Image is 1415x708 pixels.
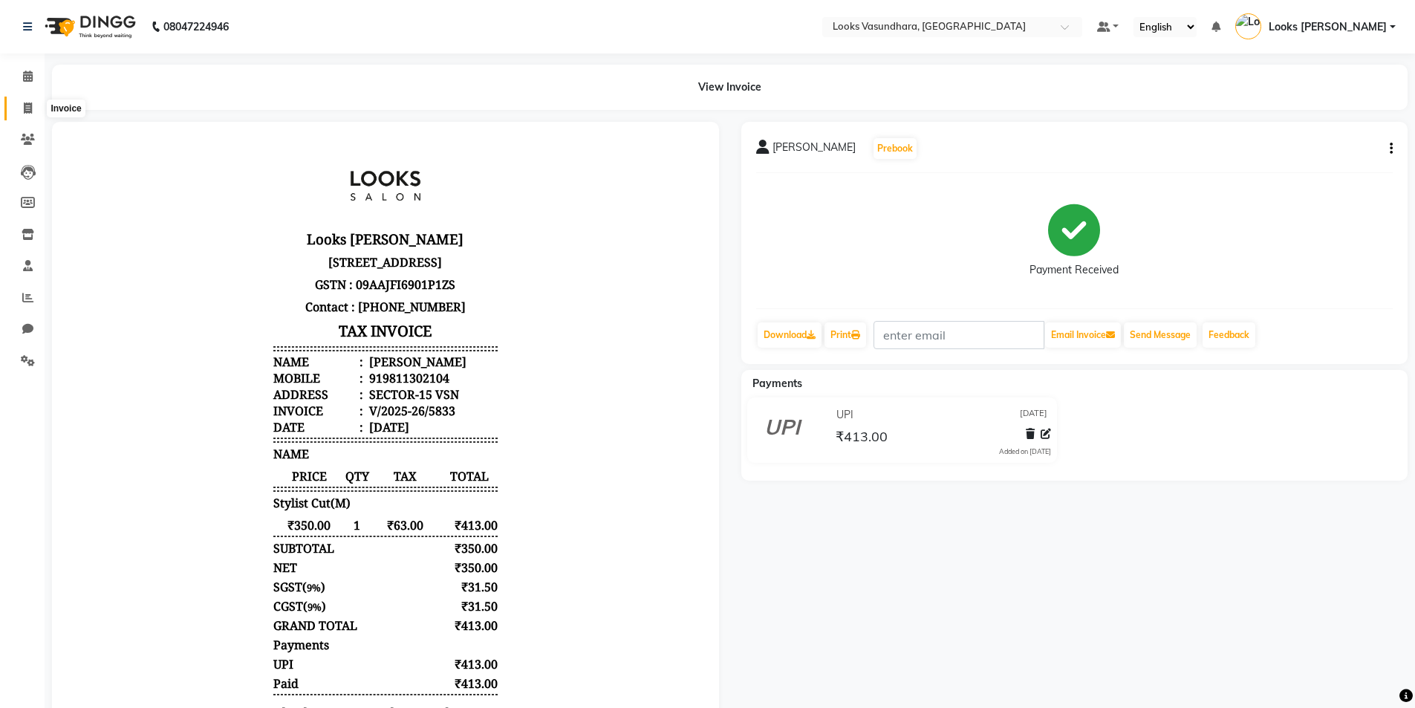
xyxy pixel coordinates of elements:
span: TAX [302,331,374,348]
span: Stylist Cut(M) [206,358,284,374]
span: : [293,233,296,250]
span: UPI [836,407,853,423]
span: CGST [206,461,236,478]
span: : [293,282,296,299]
span: 1 [279,380,302,397]
div: SUBTOTAL [206,403,267,420]
a: Feedback [1203,322,1255,348]
b: 08047224946 [163,6,229,48]
p: GSTN : 09AAJFI6901P1ZS [206,137,431,159]
div: Paid [206,539,232,555]
div: Invoice [47,100,85,117]
span: NAME [206,309,242,325]
span: : [293,217,296,233]
span: 9% [241,464,255,477]
div: ( ) [206,442,258,458]
div: View Invoice [52,65,1408,110]
span: TOTAL [374,331,431,348]
a: Print [824,322,866,348]
div: Address [206,250,296,266]
button: Email Invoice [1045,322,1121,348]
img: file_1683254035541.jpg [263,12,374,86]
div: NET [206,423,230,439]
span: : [293,250,296,266]
button: Send Message [1124,322,1197,348]
button: Prebook [874,138,917,159]
p: Contact : [PHONE_NUMBER] [206,159,431,181]
span: PRICE [206,331,279,348]
div: ₹350.00 [373,403,432,420]
span: 9% [240,444,254,458]
span: QTY [279,331,302,348]
p: [STREET_ADDRESS] [206,114,431,137]
h3: TAX INVOICE [206,181,431,207]
span: : [293,266,296,282]
span: [DATE] [1020,407,1047,423]
div: Date [206,282,296,299]
div: Name [206,217,296,233]
span: ₹413.00 [374,380,431,397]
div: ₹31.50 [373,461,432,478]
div: SECTOR-15 VSN [299,250,392,266]
div: ( ) [206,461,259,478]
span: ₹63.00 [302,380,374,397]
div: Added on [DATE] [999,446,1051,457]
div: 919811302104 [299,233,383,250]
div: ₹413.00 [373,519,432,536]
div: ₹413.00 [373,539,432,555]
span: UPI [206,519,227,536]
div: ₹413.00 [373,481,432,497]
a: Download [758,322,822,348]
div: [DATE] [299,282,342,299]
span: ₹350.00 [206,380,279,397]
div: Payment Received [1029,262,1119,278]
div: V/2025-26/5833 [299,266,388,282]
span: ₹413.00 [836,428,888,449]
div: [PERSON_NAME] [299,217,400,233]
span: Looks [PERSON_NAME] [1269,19,1387,35]
span: SGST [206,442,235,458]
div: ₹350.00 [373,423,432,439]
img: logo [38,6,140,48]
div: Payments [206,500,262,516]
p: Thank You!!! We Look Forward To Your Next Visit, Now Shop Your favorite Home Care Products at [UR... [206,568,431,633]
div: Mobile [206,233,296,250]
input: enter email [874,321,1044,349]
div: ₹31.50 [373,442,432,458]
div: Invoice [206,266,296,282]
h3: Looks [PERSON_NAME] [206,90,431,114]
span: Payments [752,377,802,390]
div: GRAND TOTAL [206,481,290,497]
span: [PERSON_NAME] [772,140,856,160]
img: Looks Vasundhara GZB [1235,13,1261,39]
